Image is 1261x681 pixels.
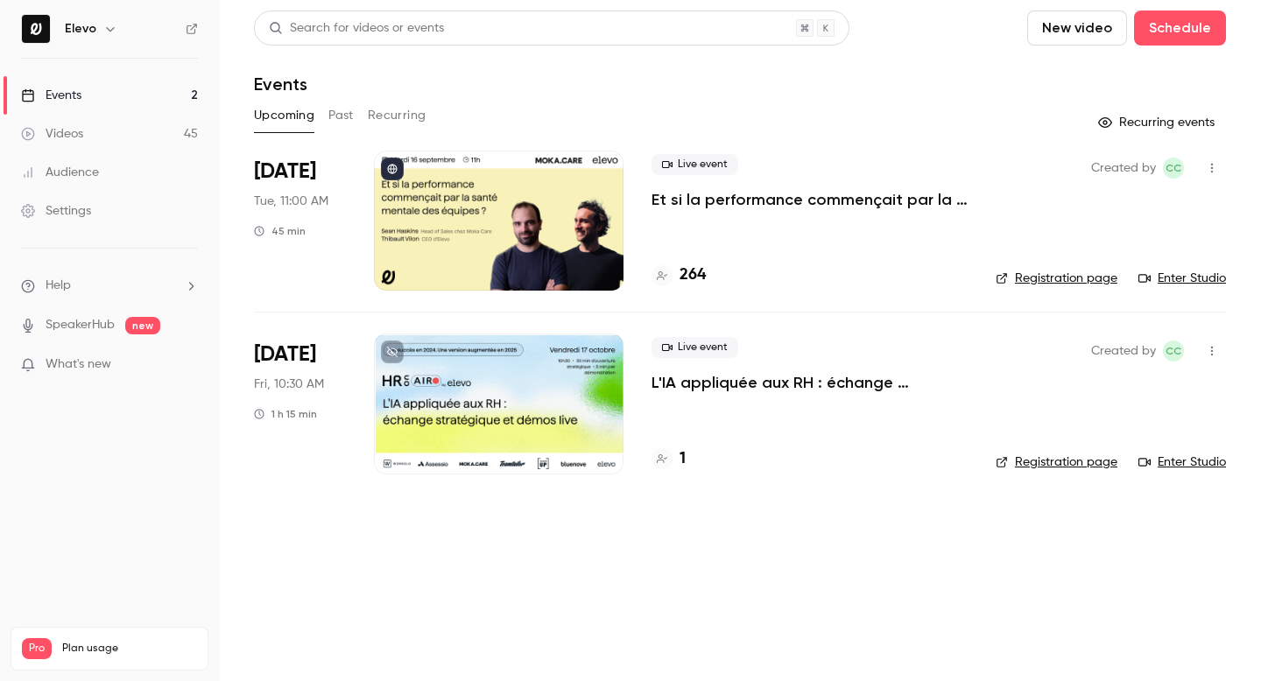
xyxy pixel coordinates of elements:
span: Help [46,277,71,295]
span: Created by [1091,158,1156,179]
h6: Elevo [65,20,96,38]
button: New video [1027,11,1127,46]
button: Upcoming [254,102,314,130]
a: L'IA appliquée aux RH : échange stratégique et démos live. [652,372,968,393]
div: Sep 16 Tue, 11:00 AM (Europe/Paris) [254,151,346,291]
span: What's new [46,355,111,374]
div: Events [21,87,81,104]
div: Videos [21,125,83,143]
a: Registration page [996,270,1117,287]
div: Search for videos or events [269,19,444,38]
li: help-dropdown-opener [21,277,198,295]
span: Pro [22,638,52,659]
button: Schedule [1134,11,1226,46]
span: Created by [1091,340,1156,362]
span: Tue, 11:00 AM [254,193,328,210]
a: Et si la performance commençait par la santé mentale des équipes ? [652,189,968,210]
span: Plan usage [62,642,197,656]
span: new [125,317,160,334]
a: Registration page [996,453,1117,471]
div: 1 h 15 min [254,407,317,421]
span: [DATE] [254,340,316,369]
a: Enter Studio [1138,270,1226,287]
span: Clara Courtillier [1163,158,1184,179]
a: 264 [652,263,706,287]
h4: 1 [680,447,686,471]
button: Past [328,102,354,130]
a: Enter Studio [1138,453,1226,471]
div: Settings [21,202,91,220]
span: Fri, 10:30 AM [254,376,324,393]
button: Recurring [368,102,426,130]
span: Live event [652,337,738,358]
div: 45 min [254,224,306,238]
span: Live event [652,154,738,175]
span: Clara Courtillier [1163,340,1184,362]
span: CC [1166,340,1181,362]
h1: Events [254,74,307,95]
div: Oct 17 Fri, 10:30 AM (Europe/Paris) [254,333,346,474]
button: Recurring events [1090,109,1226,137]
img: Elevo [22,15,50,43]
iframe: Noticeable Trigger [177,357,198,373]
a: 1 [652,447,686,471]
a: SpeakerHub [46,316,115,334]
span: [DATE] [254,158,316,186]
h4: 264 [680,263,706,287]
span: CC [1166,158,1181,179]
div: Audience [21,164,99,181]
